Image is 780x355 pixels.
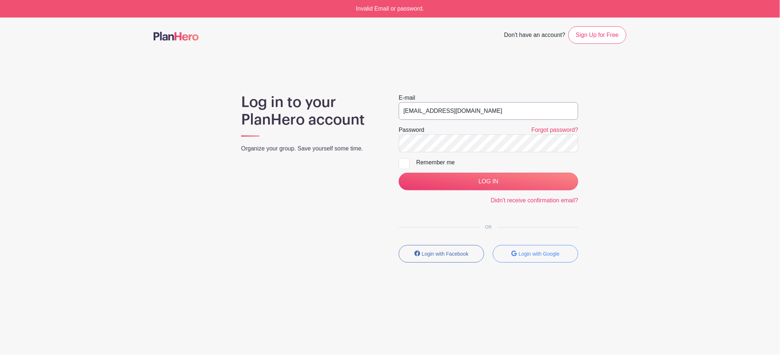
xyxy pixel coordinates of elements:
[399,173,578,190] input: LOG IN
[241,93,381,129] h1: Log in to your PlanHero account
[493,245,578,263] button: Login with Google
[399,102,578,120] input: e.g. julie@eventco.com
[491,197,578,203] a: Didn't receive confirmation email?
[519,251,560,257] small: Login with Google
[399,93,415,102] label: E-mail
[504,28,565,44] span: Don't have an account?
[568,26,626,44] a: Sign Up for Free
[416,158,578,167] div: Remember me
[399,245,484,263] button: Login with Facebook
[479,225,498,230] span: OR
[422,251,468,257] small: Login with Facebook
[399,126,424,134] label: Password
[241,144,381,153] p: Organize your group. Save yourself some time.
[532,127,578,133] a: Forgot password?
[154,32,199,41] img: logo-507f7623f17ff9eddc593b1ce0a138ce2505c220e1c5a4e2b4648c50719b7d32.svg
